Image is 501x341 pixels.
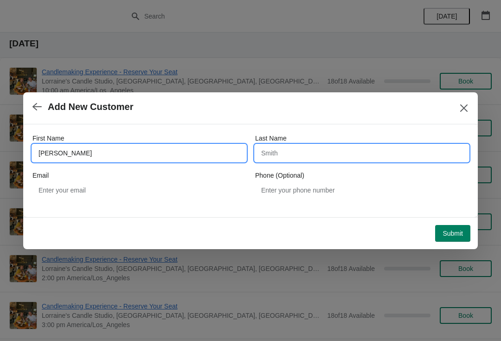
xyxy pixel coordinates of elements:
[32,182,246,199] input: Enter your email
[255,182,469,199] input: Enter your phone number
[443,230,463,237] span: Submit
[255,171,304,180] label: Phone (Optional)
[32,145,246,161] input: John
[435,225,470,242] button: Submit
[456,100,472,116] button: Close
[255,134,287,143] label: Last Name
[32,171,49,180] label: Email
[255,145,469,161] input: Smith
[32,134,64,143] label: First Name
[48,102,133,112] h2: Add New Customer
